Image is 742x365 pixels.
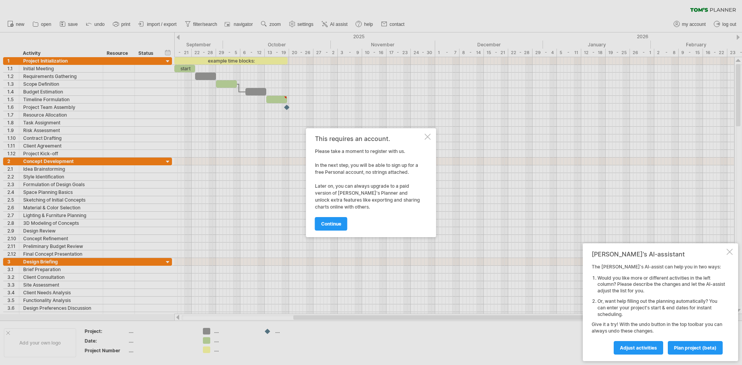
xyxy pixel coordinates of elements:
[597,298,725,317] li: Or, want help filling out the planning automatically? You can enter your project's start & end da...
[620,345,657,351] span: Adjust activities
[674,345,716,351] span: plan project (beta)
[592,264,725,354] div: The [PERSON_NAME]'s AI-assist can help you in two ways: Give it a try! With the undo button in th...
[614,341,663,355] a: Adjust activities
[668,341,723,355] a: plan project (beta)
[592,250,725,258] div: [PERSON_NAME]'s AI-assistant
[315,217,347,231] a: continue
[315,135,423,142] div: This requires an account.
[321,221,341,227] span: continue
[315,135,423,230] div: Please take a moment to register with us. In the next step, you will be able to sign up for a fre...
[597,275,725,294] li: Would you like more or different activities in the left column? Please describe the changes and l...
